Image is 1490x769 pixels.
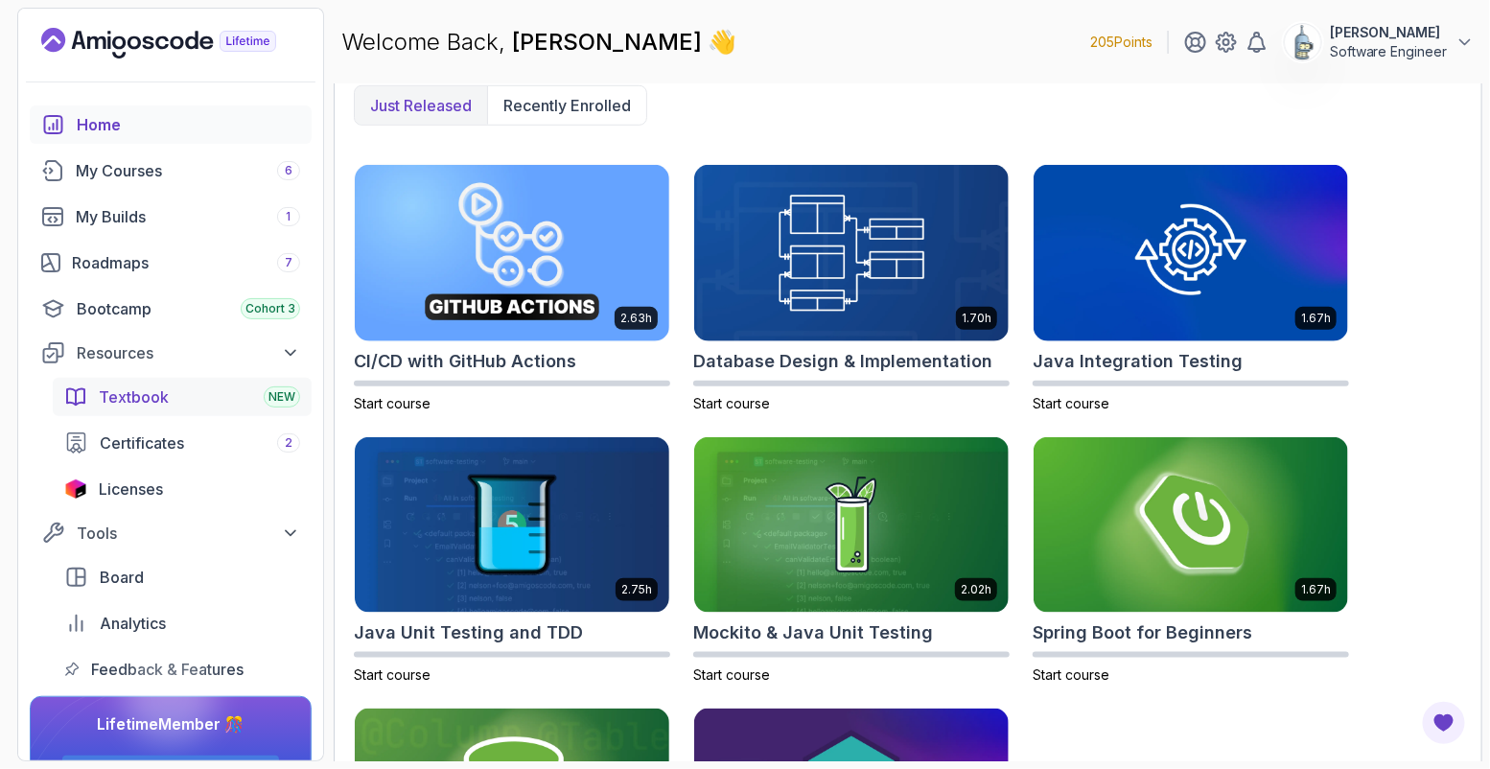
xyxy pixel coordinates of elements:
[76,159,300,182] div: My Courses
[1033,348,1243,375] h2: Java Integration Testing
[30,105,312,144] a: home
[354,395,431,411] span: Start course
[694,437,1009,614] img: Mockito & Java Unit Testing card
[355,165,669,341] img: CI/CD with GitHub Actions card
[285,163,292,178] span: 6
[287,209,291,224] span: 1
[1090,33,1152,52] p: 205 Points
[354,619,583,646] h2: Java Unit Testing and TDD
[76,205,300,228] div: My Builds
[1285,24,1321,60] img: user profile image
[53,378,312,416] a: textbook
[355,86,487,125] button: Just released
[53,470,312,508] a: licenses
[30,151,312,190] a: courses
[1033,436,1349,686] a: Spring Boot for Beginners card1.67hSpring Boot for BeginnersStart course
[285,435,292,451] span: 2
[53,650,312,688] a: feedback
[1034,437,1348,614] img: Spring Boot for Beginners card
[100,431,184,454] span: Certificates
[77,522,300,545] div: Tools
[53,558,312,596] a: board
[693,619,933,646] h2: Mockito & Java Unit Testing
[354,436,670,686] a: Java Unit Testing and TDD card2.75hJava Unit Testing and TDDStart course
[77,297,300,320] div: Bootcamp
[53,604,312,642] a: analytics
[245,301,295,316] span: Cohort 3
[268,389,295,405] span: NEW
[1284,23,1475,61] button: user profile image[PERSON_NAME]Software Engineer
[705,24,740,61] span: 👋
[91,658,244,681] span: Feedback & Features
[693,666,770,683] span: Start course
[354,348,576,375] h2: CI/CD with GitHub Actions
[1034,165,1348,341] img: Java Integration Testing card
[512,28,708,56] span: [PERSON_NAME]
[1330,23,1448,42] p: [PERSON_NAME]
[30,336,312,370] button: Resources
[1033,666,1109,683] span: Start course
[693,348,992,375] h2: Database Design & Implementation
[694,165,1009,341] img: Database Design & Implementation card
[354,164,670,413] a: CI/CD with GitHub Actions card2.63hCI/CD with GitHub ActionsStart course
[77,113,300,136] div: Home
[693,164,1010,413] a: Database Design & Implementation card1.70hDatabase Design & ImplementationStart course
[100,612,166,635] span: Analytics
[285,255,292,270] span: 7
[1033,164,1349,413] a: Java Integration Testing card1.67hJava Integration TestingStart course
[1033,619,1252,646] h2: Spring Boot for Beginners
[962,311,991,326] p: 1.70h
[487,86,646,125] button: Recently enrolled
[1033,395,1109,411] span: Start course
[1330,42,1448,61] p: Software Engineer
[99,478,163,501] span: Licenses
[64,479,87,499] img: jetbrains icon
[355,437,669,614] img: Java Unit Testing and TDD card
[621,582,652,597] p: 2.75h
[77,341,300,364] div: Resources
[72,251,300,274] div: Roadmaps
[620,311,652,326] p: 2.63h
[99,385,169,408] span: Textbook
[30,290,312,328] a: bootcamp
[100,566,144,589] span: Board
[354,666,431,683] span: Start course
[1301,311,1331,326] p: 1.67h
[53,424,312,462] a: certificates
[1301,582,1331,597] p: 1.67h
[341,27,736,58] p: Welcome Back,
[370,94,472,117] p: Just released
[961,582,991,597] p: 2.02h
[1421,700,1467,746] button: Open Feedback Button
[41,28,320,58] a: Landing page
[30,516,312,550] button: Tools
[30,198,312,236] a: builds
[503,94,631,117] p: Recently enrolled
[693,395,770,411] span: Start course
[30,244,312,282] a: roadmaps
[693,436,1010,686] a: Mockito & Java Unit Testing card2.02hMockito & Java Unit TestingStart course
